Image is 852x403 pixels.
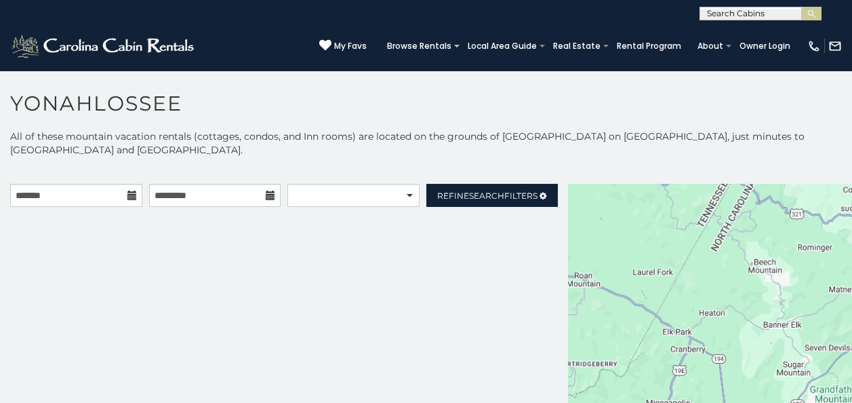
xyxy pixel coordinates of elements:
[437,191,537,201] span: Refine Filters
[380,37,458,56] a: Browse Rentals
[807,39,821,53] img: phone-regular-white.png
[691,37,730,56] a: About
[10,33,198,60] img: White-1-2.png
[610,37,688,56] a: Rental Program
[828,39,842,53] img: mail-regular-white.png
[426,184,559,207] a: RefineSearchFilters
[733,37,797,56] a: Owner Login
[334,40,367,52] span: My Favs
[469,191,504,201] span: Search
[546,37,607,56] a: Real Estate
[461,37,544,56] a: Local Area Guide
[319,39,367,53] a: My Favs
